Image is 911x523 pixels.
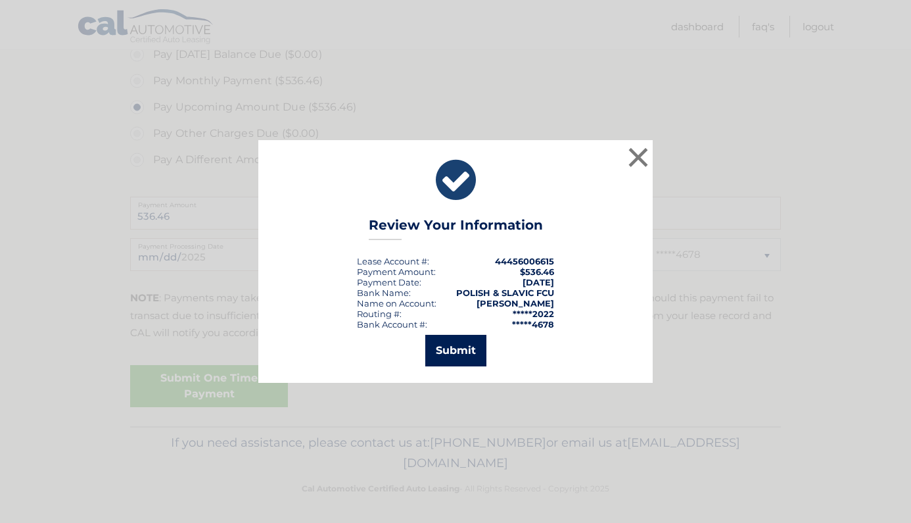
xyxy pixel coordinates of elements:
div: : [357,277,421,287]
button: × [625,144,651,170]
strong: 44456006615 [495,256,554,266]
div: Bank Name: [357,287,411,298]
div: Routing #: [357,309,402,319]
div: Payment Amount: [357,266,436,277]
span: $536.46 [520,266,554,277]
div: Name on Account: [357,298,436,309]
span: Payment Date [357,277,419,287]
div: Bank Account #: [357,319,427,330]
h3: Review Your Information [369,217,543,240]
div: Lease Account #: [357,256,429,266]
strong: [PERSON_NAME] [477,298,554,309]
strong: POLISH & SLAVIC FCU [456,287,554,298]
button: Submit [425,335,486,366]
span: [DATE] [523,277,554,287]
